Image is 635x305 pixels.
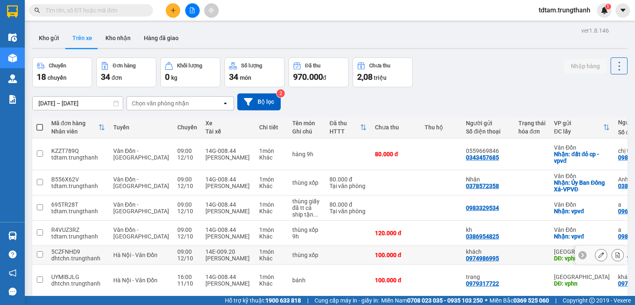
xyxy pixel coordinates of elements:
button: Trên xe [66,28,99,48]
div: [PERSON_NAME] [205,233,251,240]
th: Toggle SortBy [550,117,614,138]
div: 1 món [259,148,284,154]
div: VP gửi [554,120,603,126]
div: 12/10 [177,208,197,214]
div: Trạng thái [518,120,546,126]
div: 80.000 đ [375,151,416,157]
button: Nhập hàng [564,59,606,74]
span: notification [9,269,17,277]
div: Xe [205,120,251,126]
div: 100.000 đ [375,252,416,258]
div: hàng 9h [292,151,321,157]
button: Kho gửi [32,28,66,48]
div: ver 1.8.146 [581,26,609,35]
div: Khác [259,208,284,214]
div: Nhận: đất đỏ cp - vpvđ [554,151,610,164]
div: Vân Đồn [554,144,610,151]
div: Khác [259,233,284,240]
div: thùng xốp 9h [292,226,321,240]
span: tdtam.trungthanh [532,5,597,15]
span: Vân Đồn - [GEOGRAPHIC_DATA] [113,226,169,240]
div: Đơn hàng [113,63,136,69]
div: Tuyến [113,124,169,131]
div: Đã thu [305,63,320,69]
button: Kho nhận [99,28,137,48]
div: 0378572358 [466,183,499,189]
img: warehouse-icon [8,231,17,240]
div: 14G-008.44 [205,176,251,183]
div: 5CZFNHD9 [51,248,105,255]
div: B556X62V [51,176,105,183]
button: Khối lượng0kg [160,57,220,87]
div: tdtam.trungthanh [51,154,105,161]
div: kh [466,226,510,233]
span: Hà Nội - Vân Đồn [113,277,158,284]
strong: 0369 525 060 [513,297,549,304]
div: 14G-008.44 [205,148,251,154]
button: Hàng đã giao [137,28,185,48]
div: [PERSON_NAME] [205,255,251,262]
div: DĐ: vphn [554,255,610,262]
div: Người gửi [466,120,510,126]
span: ⚪️ [485,299,487,302]
div: [PERSON_NAME] [205,280,251,287]
span: ... [313,211,318,218]
img: warehouse-icon [8,74,17,83]
div: Khác [259,280,284,287]
div: Ghi chú [292,128,321,135]
div: Nhận: vpvđ [554,233,610,240]
div: 14E-009.20 [205,248,251,255]
div: DĐ: vphn [554,280,610,287]
button: file-add [185,3,200,18]
div: Số lượng [241,63,262,69]
div: Tại văn phòng [329,183,367,189]
div: 0559669846 [466,148,510,154]
span: 2,08 [357,72,372,82]
div: thùng xốp [292,252,321,258]
sup: 1 [605,4,611,10]
input: Select a date range. [33,97,123,110]
span: chuyến [48,74,67,81]
div: tdtam.trungthanh [51,183,105,189]
span: 18 [37,72,46,82]
div: khách [466,248,510,255]
div: 16:00 [177,274,197,280]
sup: 2 [277,89,285,98]
span: caret-down [619,7,627,14]
div: 09:00 [177,148,197,154]
div: Nhận: Ủy Ban Đông Xá-VPVĐ [554,179,610,193]
th: Toggle SortBy [47,117,109,138]
button: Chuyến18chuyến [32,57,92,87]
div: 09:00 [177,226,197,233]
div: UYMIBJLG [51,274,105,280]
span: đ [323,74,326,81]
span: file-add [189,7,195,13]
div: Số điện thoại [466,128,510,135]
div: Vân Đồn [554,173,610,179]
div: 09:00 [177,201,197,208]
div: Chọn văn phòng nhận [132,99,189,107]
img: warehouse-icon [8,54,17,62]
div: Nhân viên [51,128,98,135]
span: Cung cấp máy in - giấy in: [315,296,379,305]
img: solution-icon [8,95,17,104]
th: Toggle SortBy [325,117,371,138]
div: 14G-008.44 [205,274,251,280]
div: 80.000 đ [329,176,367,183]
div: Khác [259,183,284,189]
div: Thu hộ [425,124,458,131]
span: 34 [229,72,238,82]
div: 1 món [259,176,284,183]
div: Chuyến [177,124,197,131]
div: 695TR28T [51,201,105,208]
div: đã tt cả ship tận nơi 50k [292,205,321,218]
div: Khác [259,154,284,161]
div: Chi tiết [259,124,284,131]
div: dhtchn.trungthanh [51,280,105,287]
div: Khối lượng [177,63,202,69]
div: Nhân [466,176,510,183]
span: aim [208,7,214,13]
div: 0386954825 [466,233,499,240]
div: 11/10 [177,280,197,287]
div: tdtam.trungthanh [51,233,105,240]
